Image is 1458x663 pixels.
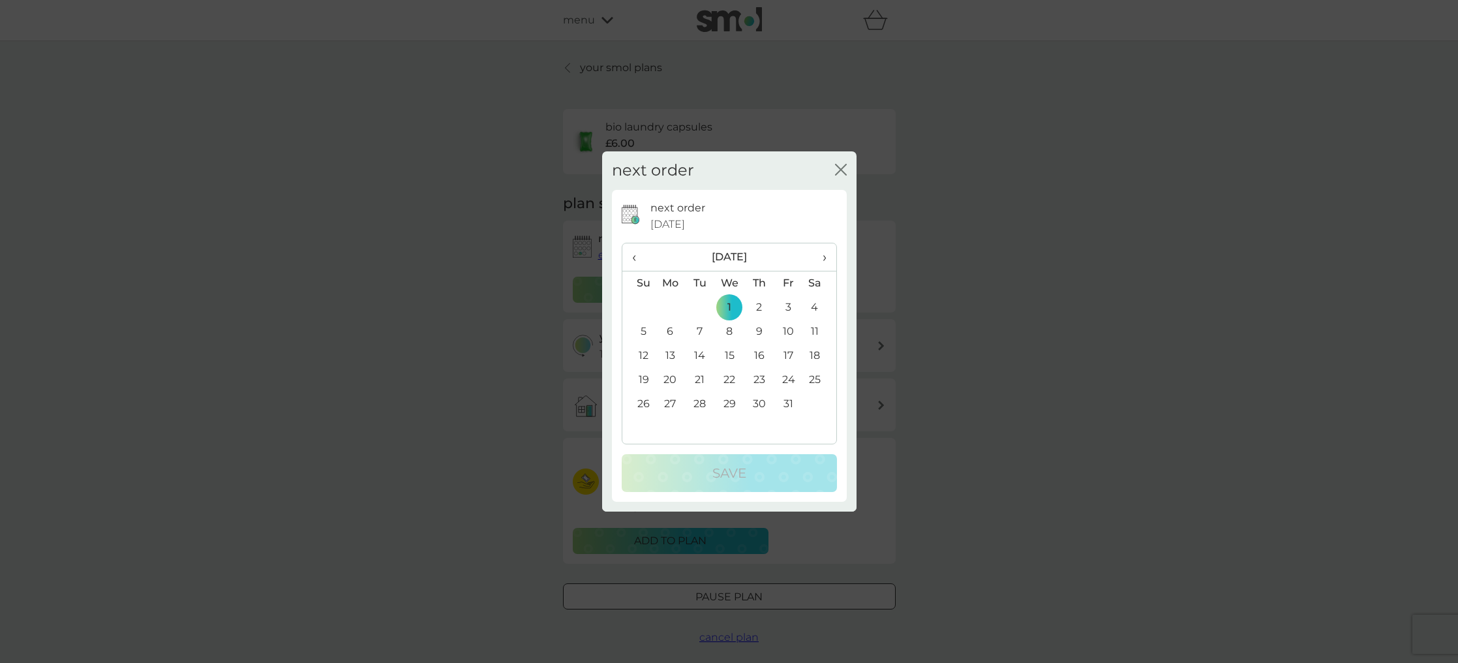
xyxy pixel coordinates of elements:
[685,368,714,392] td: 21
[803,320,836,344] td: 11
[622,392,656,416] td: 26
[612,161,694,180] h2: next order
[714,296,744,320] td: 1
[650,200,705,217] p: next order
[622,368,656,392] td: 19
[774,296,803,320] td: 3
[744,271,774,296] th: Th
[656,392,686,416] td: 27
[632,243,646,271] span: ‹
[774,344,803,368] td: 17
[744,320,774,344] td: 9
[656,271,686,296] th: Mo
[774,271,803,296] th: Fr
[714,344,744,368] td: 15
[650,216,685,233] span: [DATE]
[685,344,714,368] td: 14
[712,463,746,484] p: Save
[622,344,656,368] td: 12
[774,392,803,416] td: 31
[622,320,656,344] td: 5
[656,320,686,344] td: 6
[774,320,803,344] td: 10
[714,320,744,344] td: 8
[714,271,744,296] th: We
[803,368,836,392] td: 25
[714,368,744,392] td: 22
[803,344,836,368] td: 18
[744,392,774,416] td: 30
[803,271,836,296] th: Sa
[813,243,826,271] span: ›
[656,344,686,368] td: 13
[685,271,714,296] th: Tu
[685,320,714,344] td: 7
[622,454,837,492] button: Save
[744,368,774,392] td: 23
[714,392,744,416] td: 29
[685,392,714,416] td: 28
[744,344,774,368] td: 16
[803,296,836,320] td: 4
[656,243,804,271] th: [DATE]
[774,368,803,392] td: 24
[656,368,686,392] td: 20
[835,164,847,177] button: close
[622,271,656,296] th: Su
[744,296,774,320] td: 2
